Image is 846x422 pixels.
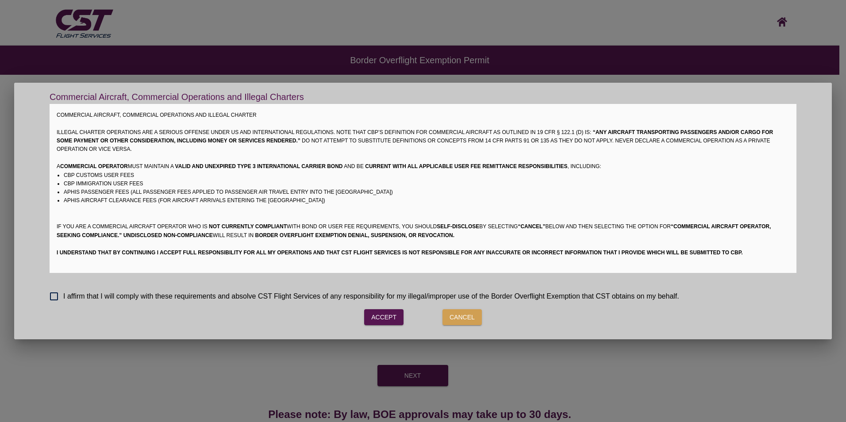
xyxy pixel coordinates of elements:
strong: valid and unexpired Type 3 International Carrier Bond [175,163,343,169]
p: COMMERCIAL AIRCRAFT, COMMERCIAL OPERATIONS AND ILLEGAL CHARTER [57,111,789,119]
strong: current with all applicable user fee remittance responsibilities [365,163,567,169]
h2: Commercial Aircraft, Commercial Operations and Illegal Charters [14,83,832,104]
strong: self-disclose [437,223,479,230]
strong: I understand that by continuing I accept full responsibility for all my operations and that CST F... [57,249,743,256]
li: CBP immigration user fees [64,180,789,188]
strong: Undisclosed non-compliance [123,232,213,238]
li: APHIS aircraft clearance fees (for aircraft arrivals entering the [GEOGRAPHIC_DATA]) [64,196,789,205]
strong: Commercial Operator [60,163,128,169]
strong: not currently compliant [209,223,287,230]
li: CBP customs user fees [64,171,789,180]
strong: “CANCEL” [518,223,545,230]
strong: border overflight exemption denial, suspension, or revocation. [255,232,454,238]
button: Accept [364,309,404,326]
button: Cancel [442,309,482,326]
p: Illegal charter operations are a serious offense under US and International Regulations. Note tha... [57,128,789,154]
span: I affirm that I will comply with these requirements and absolve CST Flight Services of any respon... [63,291,679,302]
li: APHIS passenger fees (all passenger fees applied to passenger air travel entry into the [GEOGRAPH... [64,188,789,196]
strong: “Commercial Aircraft Operator, Seeking Compliance.” [57,223,771,238]
p: If you are a Commercial Aircraft Operator who is with bond or user fee requirements, you should b... [57,223,789,239]
p: A must maintain a and be , including: [57,162,789,214]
